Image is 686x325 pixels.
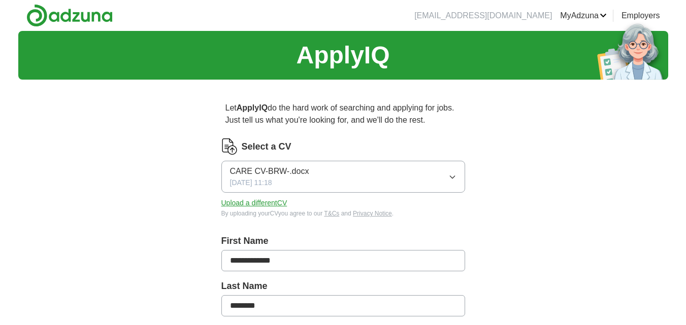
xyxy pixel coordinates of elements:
label: Select a CV [242,140,291,154]
img: Adzuna logo [26,4,113,27]
li: [EMAIL_ADDRESS][DOMAIN_NAME] [414,10,552,22]
div: By uploading your CV you agree to our and . [221,209,465,218]
span: [DATE] 11:18 [230,177,272,188]
label: Last Name [221,279,465,293]
label: First Name [221,234,465,248]
img: CV Icon [221,138,238,155]
a: MyAdzuna [560,10,607,22]
a: Privacy Notice [353,210,392,217]
p: Let do the hard work of searching and applying for jobs. Just tell us what you're looking for, an... [221,98,465,130]
span: CARE CV-BRW-.docx [230,165,309,177]
strong: ApplyIQ [237,103,268,112]
button: Upload a differentCV [221,198,287,208]
h1: ApplyIQ [296,37,389,74]
button: CARE CV-BRW-.docx[DATE] 11:18 [221,161,465,193]
a: Employers [622,10,660,22]
a: T&Cs [324,210,339,217]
